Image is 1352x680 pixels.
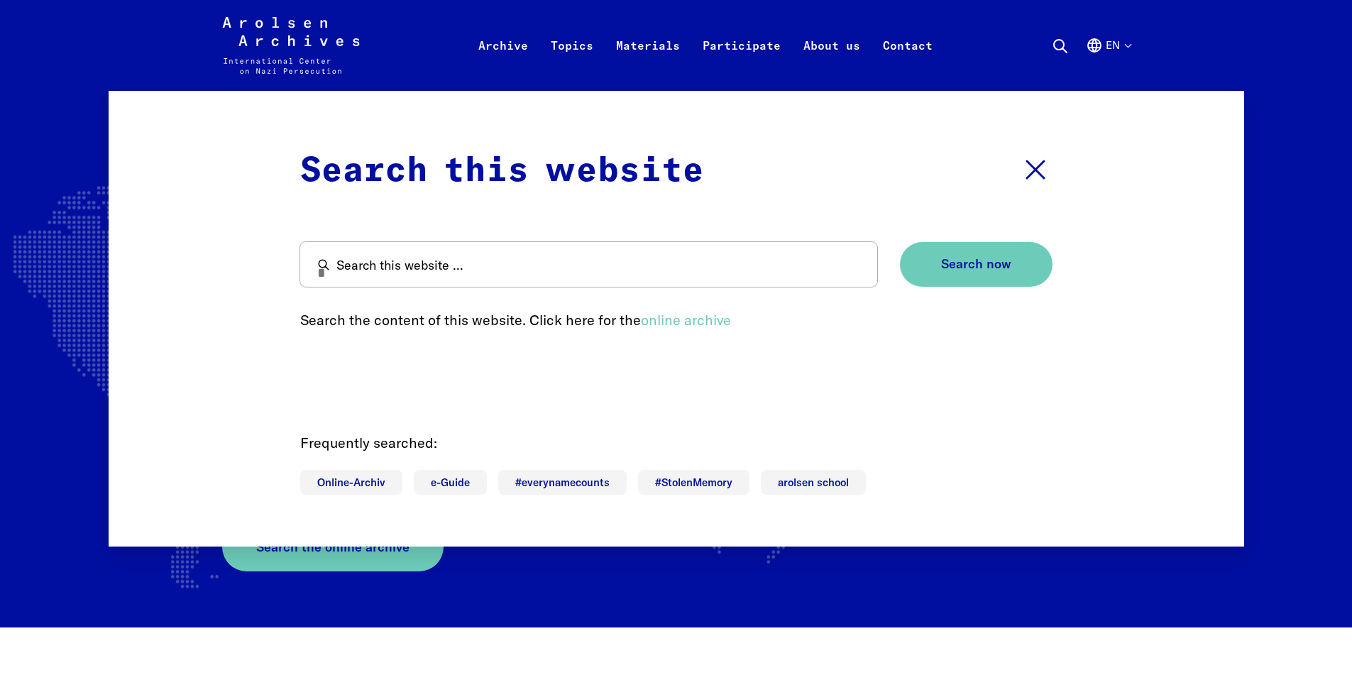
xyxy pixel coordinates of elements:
[467,17,944,74] nav: Primary
[222,522,444,571] a: Search the online archive
[539,34,605,91] a: Topics
[467,34,539,91] a: Archive
[941,257,1011,272] span: Search now
[900,242,1053,287] button: Search now
[498,470,627,495] a: #everynamecounts
[638,470,749,495] a: #StolenMemory
[1086,37,1131,88] button: English, language selection
[300,470,402,495] a: Online-Archiv
[414,470,487,495] a: e-Guide
[256,537,410,556] span: Search the online archive
[761,470,866,495] a: arolsen school
[300,146,704,197] p: Search this website
[300,309,1053,331] p: Search the content of this website. Click here for the
[872,34,944,91] a: Contact
[300,432,1053,454] p: Frequently searched:
[691,34,792,91] a: Participate
[641,311,731,329] a: online archive
[605,34,691,91] a: Materials
[792,34,872,91] a: About us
